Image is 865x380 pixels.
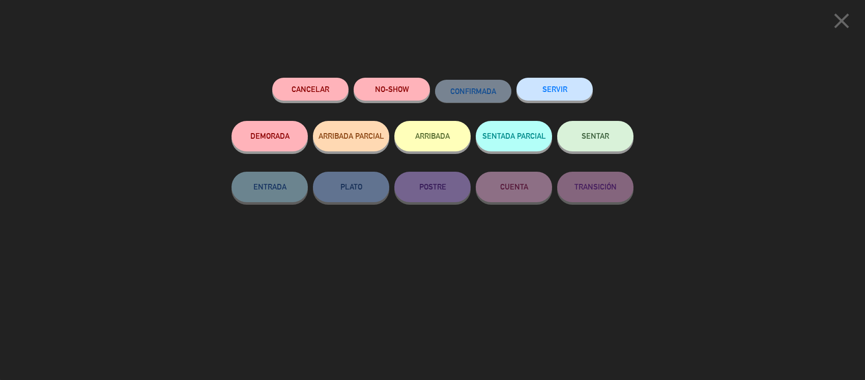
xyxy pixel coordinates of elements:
[435,80,511,103] button: CONFIRMADA
[272,78,349,101] button: Cancelar
[313,121,389,151] button: ARRIBADA PARCIAL
[394,121,471,151] button: ARRIBADA
[582,132,609,140] span: SENTAR
[557,172,633,202] button: TRANSICIÓN
[319,132,384,140] span: ARRIBADA PARCIAL
[313,172,389,202] button: PLATO
[476,121,552,151] button: SENTADA PARCIAL
[826,8,857,38] button: close
[557,121,633,151] button: SENTAR
[394,172,471,202] button: POSTRE
[354,78,430,101] button: NO-SHOW
[516,78,593,101] button: SERVIR
[232,121,308,151] button: DEMORADA
[232,172,308,202] button: ENTRADA
[450,87,496,96] span: CONFIRMADA
[476,172,552,202] button: CUENTA
[829,8,854,34] i: close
